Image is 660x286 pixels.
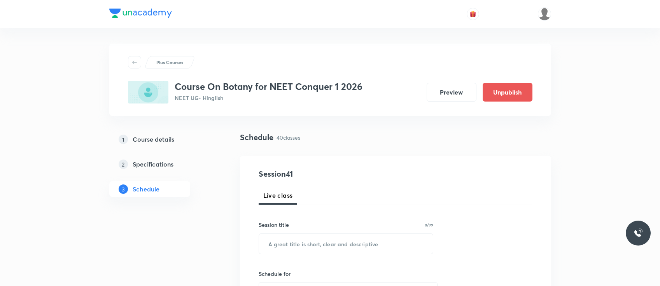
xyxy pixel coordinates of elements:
[427,83,476,102] button: Preview
[538,7,551,21] img: Pankaj Saproo
[259,270,434,278] h6: Schedule for
[240,132,273,143] h4: Schedule
[156,59,183,66] p: Plus Courses
[109,132,215,147] a: 1Course details
[469,11,476,18] img: avatar
[109,9,172,18] img: Company Logo
[175,94,362,102] p: NEET UG • Hinglish
[483,83,532,102] button: Unpublish
[119,135,128,144] p: 1
[109,156,215,172] a: 2Specifications
[119,184,128,194] p: 3
[263,191,293,200] span: Live class
[175,81,362,92] h3: Course On Botany for NEET Conquer 1 2026
[119,160,128,169] p: 2
[133,160,173,169] h5: Specifications
[425,223,433,227] p: 0/99
[259,234,433,254] input: A great title is short, clear and descriptive
[128,81,168,104] img: A7607707-46A7-439C-A129-3BFAAB41A652_plus.png
[259,221,289,229] h6: Session title
[277,133,300,142] p: 40 classes
[133,184,159,194] h5: Schedule
[634,228,643,238] img: ttu
[133,135,174,144] h5: Course details
[467,8,479,20] button: avatar
[259,168,401,180] h4: Session 41
[109,9,172,20] a: Company Logo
